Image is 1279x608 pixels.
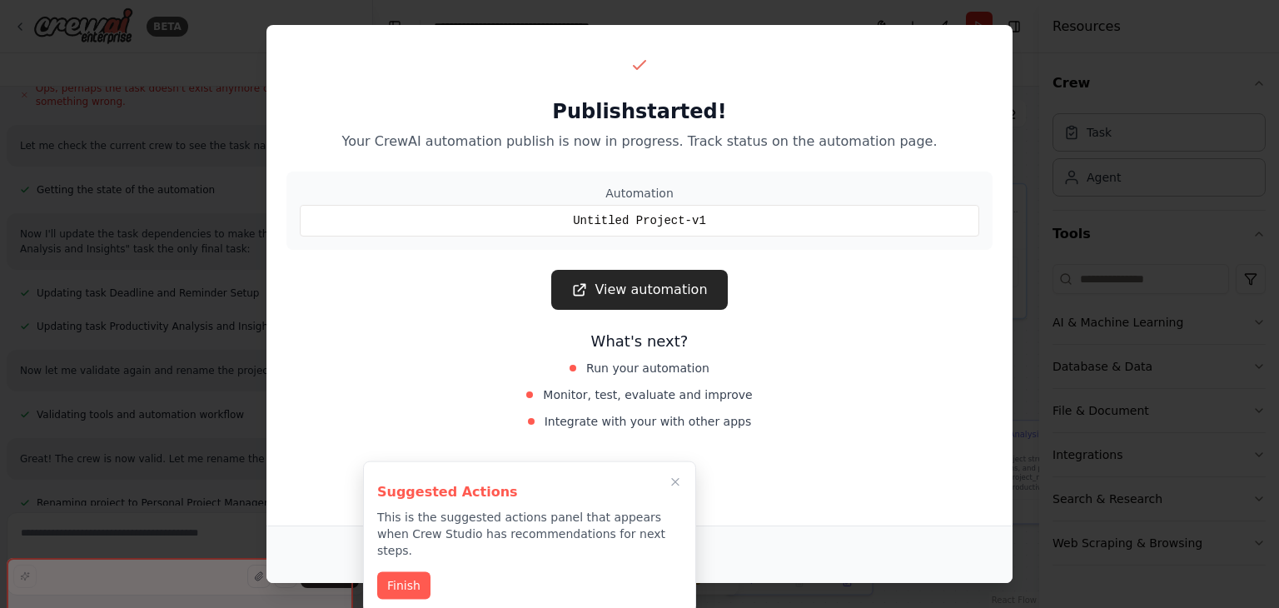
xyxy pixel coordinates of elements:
h3: Suggested Actions [377,482,682,502]
h3: What's next? [286,330,993,353]
button: Finish [377,572,430,600]
span: Monitor, test, evaluate and improve [543,386,752,403]
span: Integrate with your with other apps [545,413,752,430]
button: Close walkthrough [665,472,685,492]
a: View automation [551,270,727,310]
h2: Publish started! [286,98,993,125]
p: This is the suggested actions panel that appears when Crew Studio has recommendations for next st... [377,509,682,559]
div: Automation [300,185,979,202]
p: Your CrewAI automation publish is now in progress. Track status on the automation page. [286,132,993,152]
span: Run your automation [586,360,709,376]
div: Untitled Project-v1 [300,205,979,237]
